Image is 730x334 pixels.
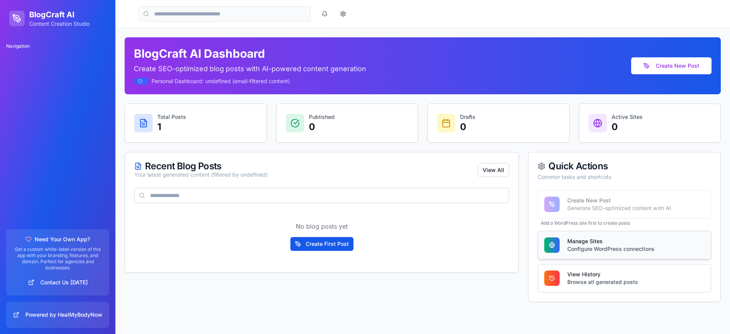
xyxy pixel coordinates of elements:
h1: BlogCraft AI [29,9,90,20]
div: Configure WordPress connections [567,245,655,253]
p: Add a WordPress site first to create posts [541,220,711,226]
h1: BlogCraft AI Dashboard [134,47,366,60]
span: Personal Dashboard: undefined (email-filtered content) [152,77,290,85]
a: Create First Post [290,241,353,249]
div: Navigation [3,40,112,52]
button: Create New Post [631,57,712,74]
div: Your latest generated content (filtered by undefined) [134,171,268,179]
a: View HistoryBrowse all generated posts [538,275,711,283]
button: Powered by HealMyBodyNow [12,308,103,322]
button: Create First Post [290,237,353,251]
span: Need Your Own App? [35,235,90,243]
div: Recent Blog Posts [134,162,268,171]
button: Contact Us [DATE] [12,276,103,289]
a: Create New Post [631,63,712,70]
a: Create New PostGenerate SEO-optimized content with AI [538,201,711,209]
button: View HistoryBrowse all generated posts [538,264,711,292]
button: Manage SitesConfigure WordPress connections [538,231,711,259]
p: 1 [157,121,186,133]
p: Content Creation Studio [29,20,90,28]
p: Published [309,113,335,121]
p: 0 [612,121,643,133]
div: Browse all generated posts [567,278,638,286]
p: Get a custom white-label version of this app with your branding, features, and domain. Perfect fo... [12,246,103,271]
a: Manage SitesConfigure WordPress connections [538,242,711,250]
p: 0 [309,121,335,133]
p: Create SEO-optimized blog posts with AI-powered content generation [134,63,366,74]
p: Total Posts [157,113,186,121]
div: No blog posts yet [134,209,509,263]
p: Active Sites [612,113,643,121]
p: Drafts [460,113,475,121]
button: View All [478,163,509,177]
div: Manage Sites [567,237,655,245]
div: Quick Actions [538,162,711,171]
p: 0 [460,121,475,133]
div: View History [567,271,638,278]
div: Common tasks and shortcuts [538,173,711,181]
